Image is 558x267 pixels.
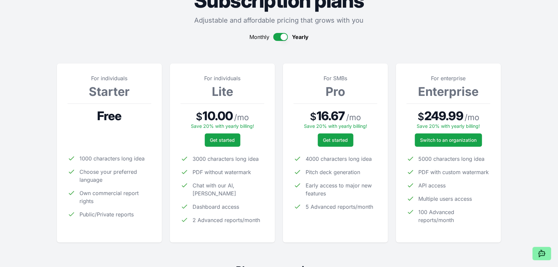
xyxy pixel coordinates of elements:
[294,85,377,98] h3: Pro
[193,181,264,197] span: Chat with our AI, [PERSON_NAME]
[419,181,446,189] span: API access
[418,111,425,123] span: $
[68,74,151,82] p: For individuals
[203,109,233,123] span: 10.00
[193,168,251,176] span: PDF without watermark
[407,85,490,98] h3: Enterprise
[407,74,490,82] p: For enterprise
[306,203,373,211] span: 5 Advanced reports/month
[79,189,151,205] span: Own commercial report rights
[310,111,317,123] span: $
[193,203,239,211] span: Dashboard access
[79,154,145,162] span: 1000 characters long idea
[68,85,151,98] h3: Starter
[181,74,264,82] p: For individuals
[57,16,501,25] p: Adjustable and affordable pricing that grows with you
[205,133,240,147] button: Get started
[191,123,254,129] span: Save 20% with yearly billing!
[292,33,309,41] span: Yearly
[193,155,259,163] span: 3000 characters long idea
[79,210,134,218] span: Public/Private reports
[306,181,377,197] span: Early access to major new features
[318,133,353,147] button: Get started
[306,155,372,163] span: 4000 characters long idea
[419,168,489,176] span: PDF with custom watermark
[181,85,264,98] h3: Lite
[419,155,485,163] span: 5000 characters long idea
[347,112,361,123] span: / mo
[465,112,479,123] span: / mo
[196,111,203,123] span: $
[234,112,249,123] span: / mo
[417,123,480,129] span: Save 20% with yearly billing!
[294,74,377,82] p: For SMBs
[415,133,482,147] a: Switch to an organization
[249,33,269,41] span: Monthly
[323,137,348,143] span: Get started
[419,195,472,203] span: Multiple users access
[317,109,345,123] span: 16.67
[210,137,235,143] span: Get started
[425,109,464,123] span: 249.99
[304,123,367,129] span: Save 20% with yearly billing!
[193,216,260,224] span: 2 Advanced reports/month
[419,208,490,224] span: 100 Advanced reports/month
[306,168,360,176] span: Pitch deck generation
[97,109,121,123] span: Free
[79,168,151,184] span: Choose your preferred language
